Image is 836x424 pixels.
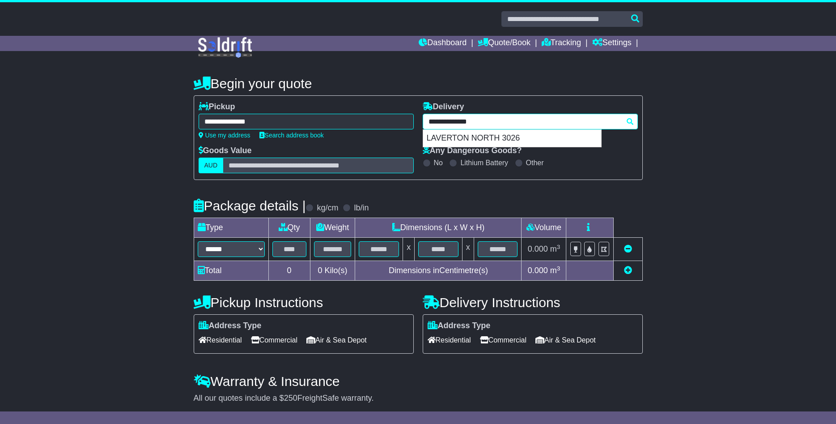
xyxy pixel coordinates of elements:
td: Weight [310,218,355,238]
a: Search address book [259,132,324,139]
label: lb/in [354,203,369,213]
label: No [434,158,443,167]
label: Delivery [423,102,464,112]
span: m [550,244,560,253]
td: Kilo(s) [310,261,355,281]
label: Other [526,158,544,167]
sup: 3 [557,265,560,272]
span: m [550,266,560,275]
span: 0 [318,266,322,275]
span: 250 [284,394,297,403]
label: Any Dangerous Goods? [423,146,522,156]
h4: Delivery Instructions [423,295,643,310]
a: Use my address [199,132,250,139]
a: Remove this item [624,244,632,253]
sup: 3 [557,244,560,250]
span: Commercial [251,333,297,347]
a: Tracking [542,36,581,51]
a: Quote/Book [478,36,530,51]
td: 0 [268,261,310,281]
h4: Warranty & Insurance [194,374,643,389]
h4: Package details | [194,198,306,213]
typeahead: Please provide city [423,114,638,129]
td: Total [194,261,268,281]
span: Residential [199,333,242,347]
a: Add new item [624,266,632,275]
span: 0.000 [528,266,548,275]
span: Commercial [480,333,526,347]
td: x [462,238,474,261]
a: Dashboard [419,36,467,51]
label: Lithium Battery [460,158,508,167]
td: Dimensions in Centimetre(s) [355,261,522,281]
label: Address Type [428,321,491,331]
div: LAVERTON NORTH 3026 [423,130,601,147]
span: Air & Sea Depot [306,333,367,347]
div: All our quotes include a $ FreightSafe warranty. [194,394,643,403]
label: Pickup [199,102,235,112]
td: Dimensions (L x W x H) [355,218,522,238]
span: Air & Sea Depot [535,333,596,347]
label: Address Type [199,321,262,331]
span: 0.000 [528,244,548,253]
td: x [403,238,415,261]
a: Settings [592,36,632,51]
td: Volume [522,218,566,238]
label: Goods Value [199,146,252,156]
td: Qty [268,218,310,238]
h4: Begin your quote [194,76,643,91]
label: kg/cm [317,203,338,213]
h4: Pickup Instructions [194,295,414,310]
label: AUD [199,158,224,173]
td: Type [194,218,268,238]
span: Residential [428,333,471,347]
